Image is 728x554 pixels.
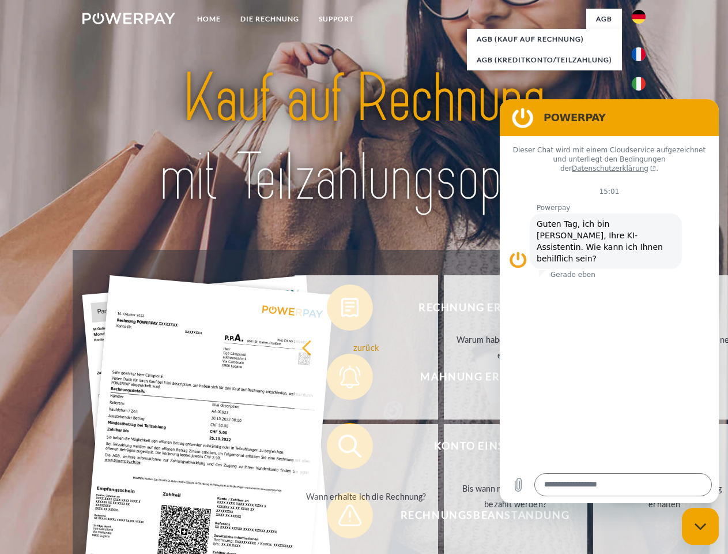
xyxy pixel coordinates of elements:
a: SUPPORT [309,9,364,29]
a: DIE RECHNUNG [231,9,309,29]
img: logo-powerpay-white.svg [82,13,175,24]
img: it [632,77,646,91]
a: AGB (Kreditkonto/Teilzahlung) [467,50,622,70]
div: Warum habe ich eine Rechnung erhalten? [451,332,580,363]
a: Home [187,9,231,29]
img: de [632,10,646,24]
a: AGB (Kauf auf Rechnung) [467,29,622,50]
a: agb [586,9,622,29]
iframe: Schaltfläche zum Öffnen des Messaging-Fensters; Konversation läuft [682,508,719,545]
iframe: Messaging-Fenster [500,99,719,503]
div: zurück [301,339,431,355]
img: fr [632,47,646,61]
div: Wann erhalte ich die Rechnung? [301,488,431,504]
div: Bis wann muss die Rechnung bezahlt werden? [451,481,580,512]
img: title-powerpay_de.svg [110,55,618,221]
